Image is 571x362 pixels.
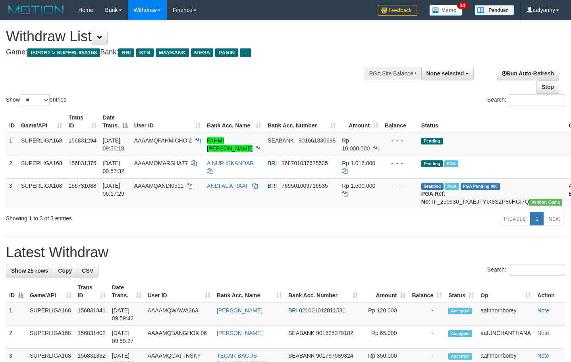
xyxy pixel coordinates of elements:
[316,330,353,336] span: Copy 901525379182 to clipboard
[448,330,472,337] span: Accepted
[282,183,328,189] span: Copy 769501009716535 to clipboard
[361,326,409,349] td: Rp 65,000
[27,280,75,303] th: Game/API: activate to sort column ascending
[75,280,109,303] th: Trans ID: activate to sort column ascending
[58,268,72,274] span: Copy
[448,308,472,314] span: Accepted
[134,137,192,144] span: AAAAMQFAHMICHOI2
[6,48,373,56] h4: Game: Bank:
[537,352,549,359] a: Note
[103,137,125,152] span: [DATE] 09:56:18
[499,212,530,225] a: Previous
[378,5,417,16] img: Feedback.jpg
[136,48,154,57] span: BTN
[131,110,204,133] th: User ID: activate to sort column ascending
[18,110,66,133] th: Game/API: activate to sort column ascending
[75,303,109,326] td: 156831341
[429,5,463,16] img: Button%20Memo.svg
[299,137,336,144] span: Copy 901661830698 to clipboard
[6,29,373,44] h1: Withdraw List
[529,199,562,206] span: Vendor URL: https://trx31.1velocity.biz
[342,160,375,166] span: Rp 1.016.000
[27,326,75,349] td: SUPERLIGA168
[6,4,66,16] img: MOTION_logo.png
[536,80,559,94] a: Stop
[487,94,565,106] label: Search:
[448,353,472,360] span: Accepted
[18,133,66,156] td: SUPERLIGA168
[409,280,445,303] th: Balance: activate to sort column ascending
[534,280,565,303] th: Action
[217,330,262,336] a: [PERSON_NAME]
[477,280,534,303] th: Op: activate to sort column ascending
[134,160,188,166] span: AAAAMQMARSHA77
[6,133,18,156] td: 1
[18,178,66,209] td: SUPERLIGA168
[537,330,549,336] a: Note
[103,183,125,197] span: [DATE] 06:17:29
[82,268,93,274] span: CSV
[361,303,409,326] td: Rp 120,000
[20,94,50,106] select: Showentries
[509,94,565,106] input: Search:
[282,160,328,166] span: Copy 368701037625535 to clipboard
[457,2,468,9] span: 34
[6,245,565,260] h1: Latest Withdraw
[118,48,134,57] span: BRI
[6,211,232,222] div: Showing 1 to 3 of 3 entries
[475,5,514,15] img: panduan.png
[421,138,443,144] span: Pending
[69,137,96,144] span: 156831294
[537,307,549,314] a: Note
[69,160,96,166] span: 156831375
[240,48,251,57] span: ...
[214,280,285,303] th: Bank Acc. Name: activate to sort column ascending
[268,183,277,189] span: BRI
[109,303,145,326] td: [DATE] 09:59:42
[418,178,565,209] td: TF_250930_TXAEJFYIX8SZP86HGI7Q
[445,280,477,303] th: Status: activate to sort column ascending
[6,94,66,106] label: Show entries
[497,67,559,80] a: Run Auto-Refresh
[100,110,131,133] th: Date Trans.: activate to sort column descending
[364,67,421,80] div: PGA Site Balance /
[207,160,254,166] a: A NUR ISKANDAR
[145,280,214,303] th: User ID: activate to sort column ascending
[264,110,339,133] th: Bank Acc. Number: activate to sort column ascending
[421,183,444,190] span: Grabbed
[385,137,415,144] div: - - -
[69,183,96,189] span: 156731688
[543,212,565,225] a: Next
[426,70,464,77] span: None selected
[53,264,77,277] a: Copy
[461,183,500,190] span: PGA Pending
[6,326,27,349] td: 2
[342,137,370,152] span: Rp 10.000.000
[103,160,125,174] span: [DATE] 09:57:32
[409,303,445,326] td: -
[268,137,294,144] span: SEABANK
[6,178,18,209] td: 3
[6,156,18,178] td: 2
[145,326,214,349] td: AAAAMQBANGHOKI06
[109,280,145,303] th: Date Trans.: activate to sort column ascending
[27,48,100,57] span: ISPORT > SUPERLIGA168
[382,110,418,133] th: Balance
[339,110,382,133] th: Amount: activate to sort column ascending
[75,326,109,349] td: 156831402
[342,183,375,189] span: Rp 1.500.000
[109,326,145,349] td: [DATE] 09:59:27
[6,264,53,277] a: Show 25 rows
[288,352,314,359] span: SEABANK
[385,182,415,190] div: - - -
[215,48,238,57] span: PANIN
[6,110,18,133] th: ID
[444,160,458,167] span: Marked by aafsengchandara
[134,183,184,189] span: AAAAMQANDI0511
[77,264,98,277] a: CSV
[18,156,66,178] td: SUPERLIGA168
[299,307,345,314] span: Copy 021001012811531 to clipboard
[217,307,262,314] a: [PERSON_NAME]
[530,212,544,225] a: 1
[445,183,459,190] span: Marked by aafromsomean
